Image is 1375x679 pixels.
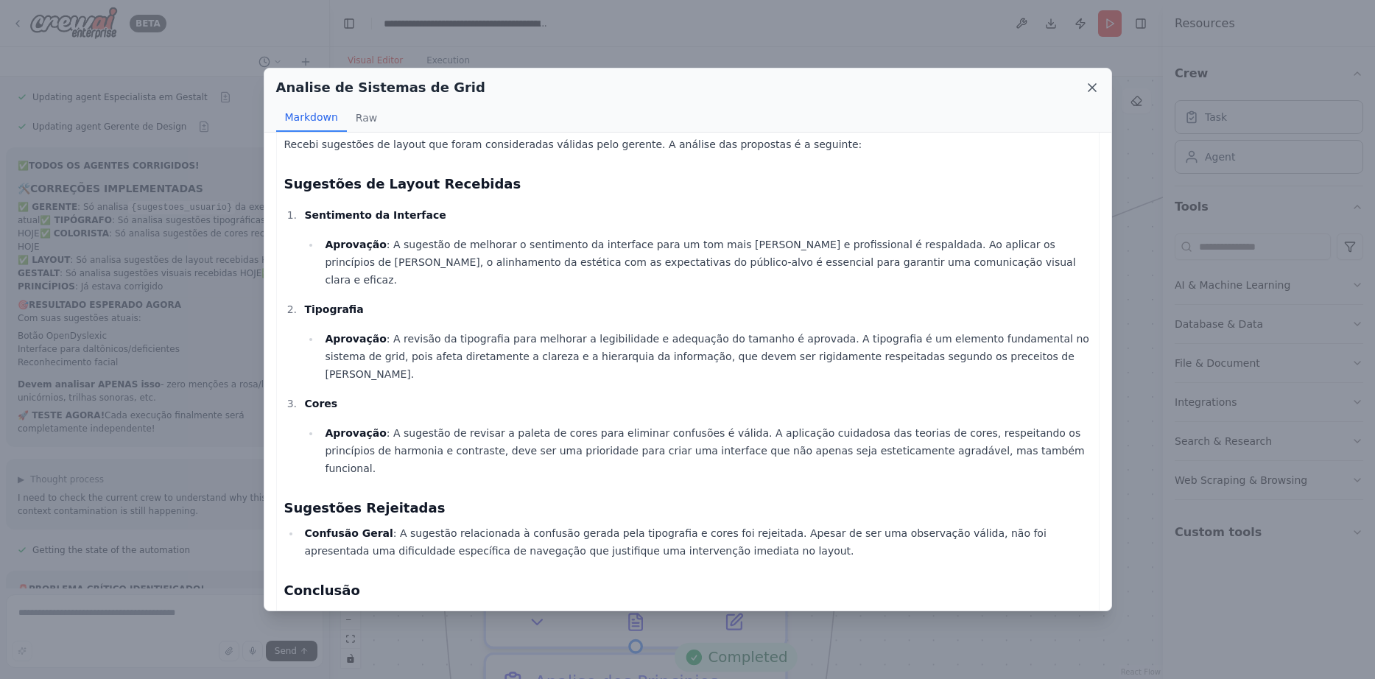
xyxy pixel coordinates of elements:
strong: Sentimento da Interface [304,209,446,221]
strong: Aprovação [325,239,386,250]
button: Markdown [276,104,347,132]
h3: Sugestões Rejeitadas [284,498,1091,518]
strong: Tipografia [304,303,363,315]
p: Recebi sugestões de layout que foram consideradas válidas pelo gerente. A análise das propostas é... [284,136,1091,153]
h3: Sugestões de Layout Recebidas [284,174,1091,194]
li: : A sugestão de melhorar o sentimento da interface para um tom mais [PERSON_NAME] e profissional ... [320,236,1091,289]
li: : A sugestão de revisar a paleta de cores para eliminar confusões é válida. A aplicação cuidadosa... [320,424,1091,477]
li: : A sugestão relacionada à confusão gerada pela tipografia e cores foi rejeitada. Apesar de ser u... [300,524,1091,560]
button: Raw [347,104,386,132]
strong: Confusão Geral [304,527,393,539]
li: : A revisão da tipografia para melhorar a legibilidade e adequação do tamanho é aprovada. A tipog... [320,330,1091,383]
strong: Cores [304,398,337,409]
h3: Conclusão [284,580,1091,601]
strong: Aprovação [325,427,386,439]
p: As sugestões de layout analisadas que foram aceitas visam aprimorar a estética e a funcionalidade... [284,607,1091,642]
strong: Aprovação [325,333,386,345]
h2: Analise de Sistemas de Grid [276,77,485,98]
